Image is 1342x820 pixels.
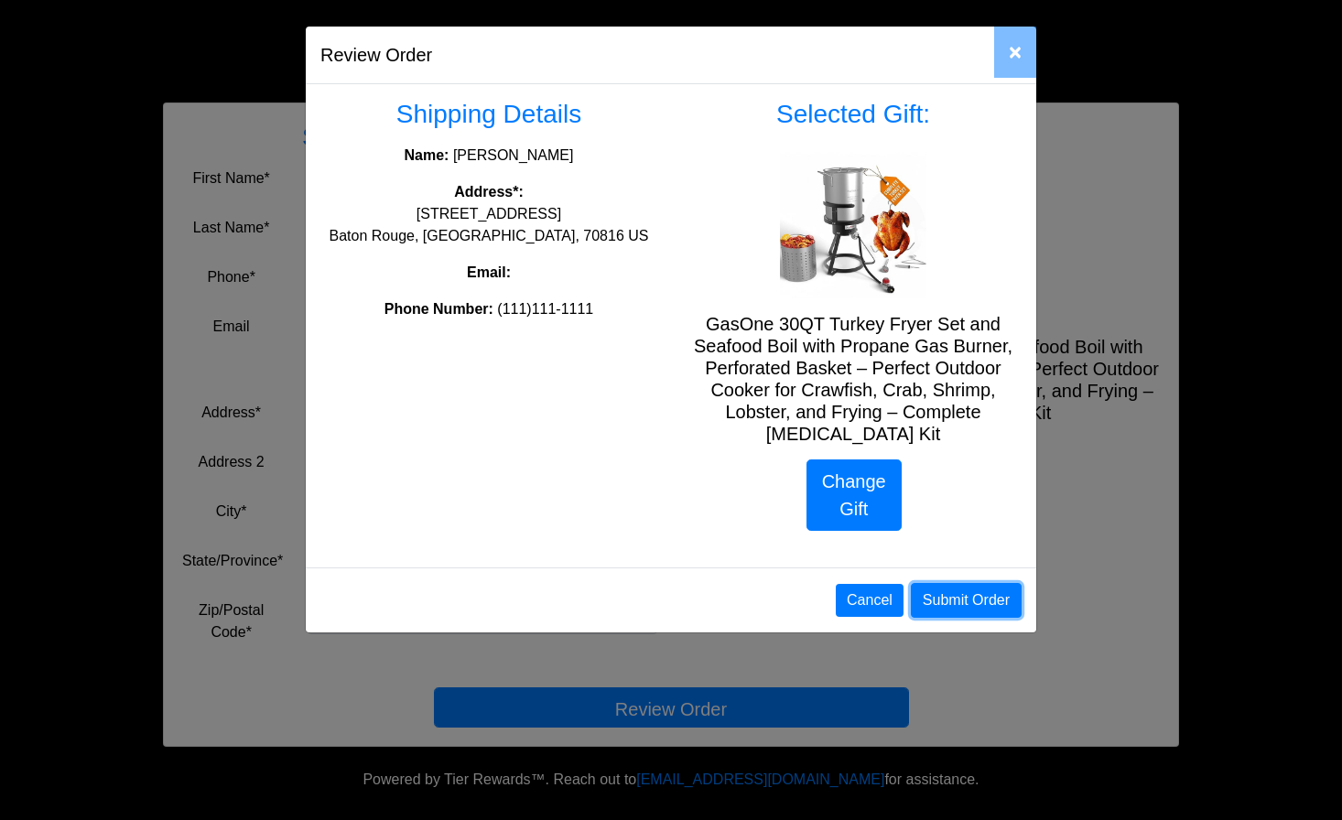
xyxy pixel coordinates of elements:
[780,152,926,298] img: GasOne 30QT Turkey Fryer Set and Seafood Boil with Propane Gas Burner, Perforated Basket – Perfec...
[453,147,574,163] span: [PERSON_NAME]
[685,313,1022,445] h5: GasOne 30QT Turkey Fryer Set and Seafood Boil with Propane Gas Burner, Perforated Basket – Perfec...
[994,27,1036,78] button: Close
[497,301,593,317] span: (111)111-1111
[911,583,1022,618] button: Submit Order
[405,147,449,163] strong: Name:
[454,184,524,200] strong: Address*:
[320,41,432,69] h5: Review Order
[467,264,511,280] strong: Email:
[836,584,904,617] button: Cancel
[685,99,1022,130] h3: Selected Gift:
[806,459,902,531] a: Change Gift
[1009,39,1022,64] span: ×
[320,99,657,130] h3: Shipping Details
[330,206,649,243] span: [STREET_ADDRESS] Baton Rouge, [GEOGRAPHIC_DATA], 70816 US
[384,301,493,317] strong: Phone Number:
